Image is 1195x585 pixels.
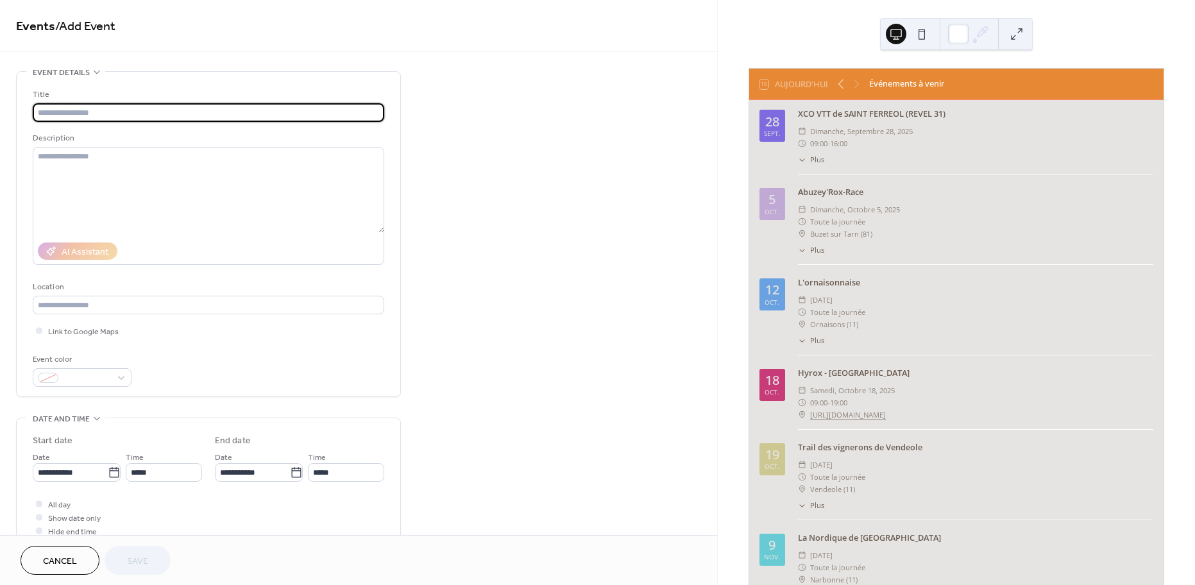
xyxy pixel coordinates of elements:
div: ​ [798,228,806,240]
div: ​ [798,125,806,137]
span: - [827,396,830,409]
div: 18 [765,374,779,387]
span: Cancel [43,555,77,568]
div: 28 [765,115,779,128]
div: oct. [765,208,779,215]
div: ​ [798,409,806,421]
div: ​ [798,155,806,165]
span: Toute la journée [810,561,865,573]
button: ​Plus [798,155,824,165]
span: Toute la journée [810,471,865,483]
span: Date [33,451,50,464]
div: ​ [798,306,806,318]
span: Time [308,451,326,464]
span: Date [215,451,232,464]
span: Plus [810,155,824,165]
div: ​ [798,294,806,306]
span: / Add Event [55,14,115,39]
div: ​ [798,384,806,396]
div: oct. [765,389,779,395]
div: oct. [765,299,779,305]
div: Hyrox - [GEOGRAPHIC_DATA] [798,367,1153,379]
div: Description [33,131,382,145]
span: Plus [810,335,824,346]
span: 09:00 [810,396,827,409]
div: Title [33,88,382,101]
div: L'ornaisonnaise [798,276,1153,289]
div: Location [33,280,382,294]
span: Show date only [48,512,101,525]
span: Toute la journée [810,216,865,228]
span: Hide end time [48,525,97,539]
button: ​Plus [798,500,824,511]
a: [URL][DOMAIN_NAME] [810,409,886,421]
span: dimanche, septembre 28, 2025 [810,125,913,137]
span: Date and time [33,412,90,426]
span: Toute la journée [810,306,865,318]
div: 12 [765,284,779,296]
span: Vendeole (11) [810,483,855,495]
div: ​ [798,549,806,561]
div: End date [215,434,251,448]
span: dimanche, octobre 5, 2025 [810,203,900,216]
div: ​ [798,459,806,471]
button: ​Plus [798,335,824,346]
div: Abuzey'Rox-Race [798,186,1153,198]
div: ​ [798,396,806,409]
div: ​ [798,137,806,149]
div: Start date [33,434,72,448]
div: ​ [798,483,806,495]
div: ​ [798,245,806,256]
div: ​ [798,203,806,216]
div: ​ [798,335,806,346]
div: Trail des vignerons de Vendeole [798,441,1153,454]
span: 19:00 [830,396,847,409]
div: Événements à venir [869,78,944,90]
span: 09:00 [810,137,827,149]
div: ​ [798,500,806,511]
span: 16:00 [830,137,847,149]
span: - [827,137,830,149]
span: Plus [810,245,824,256]
div: La Nordique de [GEOGRAPHIC_DATA] [798,532,1153,544]
div: XCO VTT de SAINT FERREOL (REVEL 31) [798,108,1153,120]
div: 19 [765,448,779,461]
div: 9 [768,539,775,552]
span: All day [48,498,71,512]
span: Time [126,451,144,464]
span: Plus [810,500,824,511]
span: Buzet sur Tarn (81) [810,228,872,240]
div: ​ [798,216,806,228]
span: Event details [33,66,90,80]
div: oct. [765,463,779,470]
div: ​ [798,471,806,483]
div: ​ [798,561,806,573]
div: sept. [764,130,781,137]
span: [DATE] [810,549,833,561]
span: [DATE] [810,294,833,306]
div: ​ [798,318,806,330]
div: nov. [764,554,780,560]
span: samedi, octobre 18, 2025 [810,384,895,396]
span: [DATE] [810,459,833,471]
span: Ornaisons (11) [810,318,858,330]
span: Link to Google Maps [48,325,119,339]
div: Event color [33,353,129,366]
div: 5 [768,193,775,206]
button: ​Plus [798,245,824,256]
button: Cancel [21,546,99,575]
a: Events [16,14,55,39]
